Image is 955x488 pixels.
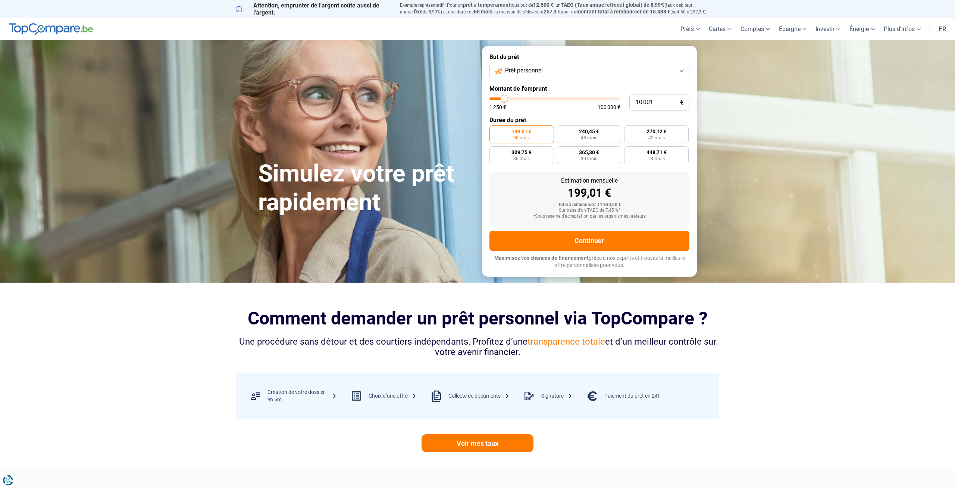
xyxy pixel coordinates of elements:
span: 257,3 € [544,9,561,15]
span: 48 mois [581,136,597,140]
a: Investir [811,18,845,40]
span: 24 mois [648,156,665,161]
label: But du prêt [489,53,689,60]
span: 365,30 € [579,150,599,155]
div: Total à rembourser: 11 940,60 € [495,202,683,208]
span: 100 000 € [598,105,620,110]
div: Création de votre dossier en 5m [267,389,337,403]
a: Cartes [704,18,736,40]
div: Collecte de documents [448,392,510,400]
button: Prêt personnel [489,63,689,79]
span: 30 mois [581,156,597,161]
a: Plus d'infos [879,18,925,40]
a: Comptes [736,18,774,40]
label: Durée du prêt [489,116,689,124]
span: Maximisez vos chances de financement [494,255,589,261]
div: Estimation mensuelle [495,178,683,184]
div: Une procédure sans détour et des courtiers indépendants. Profitez d’une et d’un meilleur contrôle... [236,336,719,358]
p: Exemple représentatif : Pour un tous but de , un (taux débiteur annuel de 8,99%) et une durée de ... [400,2,719,15]
span: 270,12 € [646,129,667,134]
a: Voir mes taux [422,434,533,452]
button: Continuer [489,231,689,251]
span: montant total à rembourser de 15.438 € [576,9,670,15]
div: Paiement du prêt en 24h [604,392,661,400]
label: Montant de l'emprunt [489,85,689,92]
div: Signature [541,392,573,400]
span: Prêt personnel [505,66,543,75]
span: € [680,99,683,106]
h2: Comment demander un prêt personnel via TopCompare ? [236,308,719,329]
div: Choix d’une offre [369,392,417,400]
div: *Sous réserve d'acceptation par les organismes prêteurs [495,214,683,219]
img: TopCompare [9,23,93,35]
p: grâce à nos experts et trouvez la meilleure offre personnalisée pour vous. [489,255,689,269]
a: fr [934,18,951,40]
div: 199,01 € [495,187,683,199]
span: 240,45 € [579,129,599,134]
div: Sur base d'un TAEG de 7,45 %* [495,208,683,213]
span: 42 mois [648,136,665,140]
p: Attention, emprunter de l'argent coûte aussi de l'argent. [236,2,391,16]
span: 36 mois [513,156,530,161]
span: 60 mois [513,136,530,140]
span: 448,71 € [646,150,667,155]
span: 199,01 € [511,129,532,134]
a: Énergie [845,18,879,40]
span: 1 250 € [489,105,506,110]
a: Prêts [676,18,704,40]
a: Épargne [774,18,811,40]
h1: Simulez votre prêt rapidement [258,159,473,217]
span: transparence totale [527,336,605,347]
span: 309,75 € [511,150,532,155]
span: TAEG (Taux annuel effectif global) de 8,99% [561,2,664,8]
span: 12.500 € [533,2,554,8]
span: fixe [414,9,423,15]
span: 60 mois [474,9,492,15]
span: prêt à tempérament [463,2,510,8]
